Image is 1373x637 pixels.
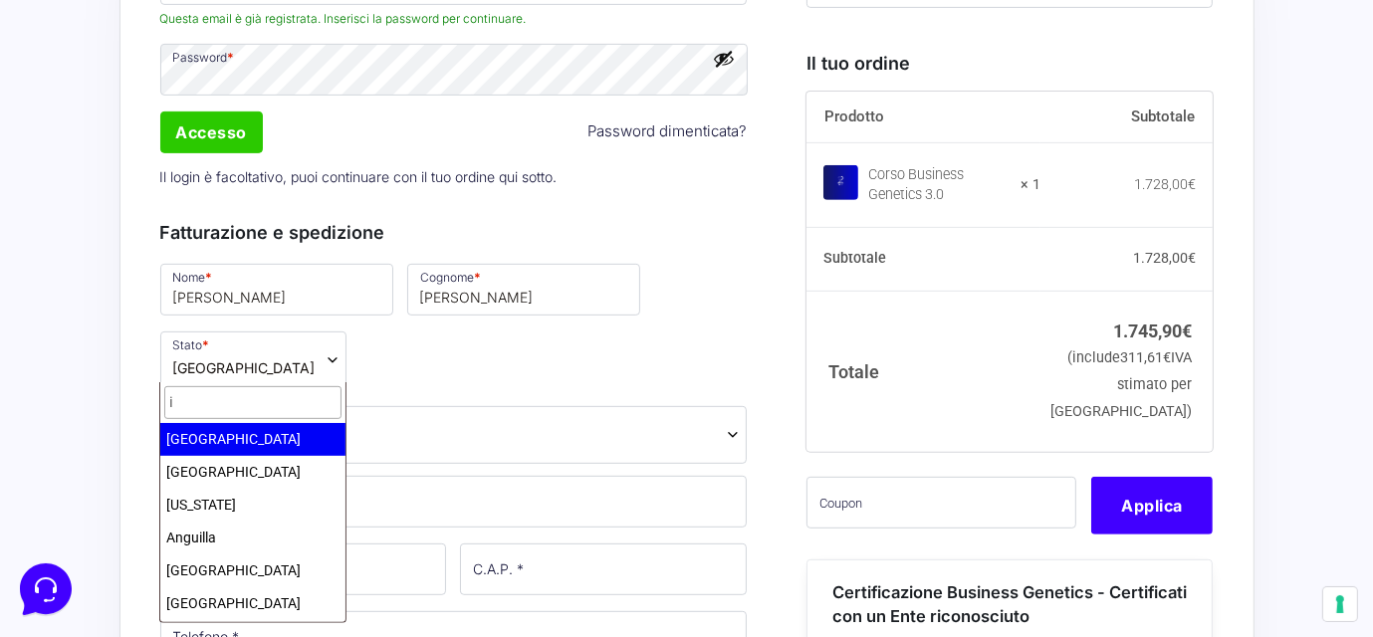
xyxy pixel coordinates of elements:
[60,482,94,500] p: Home
[96,111,135,151] img: dark
[160,219,748,246] h3: Fatturazione e spedizione
[1021,175,1040,195] strong: × 1
[129,179,294,195] span: Inizia una conversazione
[64,111,104,151] img: dark
[587,120,747,143] a: Password dimenticata?
[32,111,72,151] img: dark
[868,165,1008,205] div: Corso Business Genetics 3.0
[160,264,393,316] input: Nome *
[1188,250,1196,266] span: €
[160,522,344,554] li: Anguilla
[806,477,1076,529] input: Coupon
[307,482,336,500] p: Aiuto
[32,167,366,207] button: Inizia una conversazione
[823,165,858,200] img: Corso Business Genetics 3.0
[160,331,346,389] span: Stato
[160,476,748,528] input: Città *
[1050,349,1192,420] small: (include IVA stimato per [GEOGRAPHIC_DATA])
[45,290,326,310] input: Cerca un articolo...
[1133,250,1196,266] bdi: 1.728,00
[460,543,747,595] input: C.A.P. *
[806,228,1040,292] th: Subtotale
[1182,320,1192,341] span: €
[1134,176,1196,192] bdi: 1.728,00
[32,80,169,96] span: Le tue conversazioni
[1163,349,1171,366] span: €
[832,582,1187,627] span: Certificazione Business Genetics - Certificati con un Ente riconosciuto
[713,48,735,70] button: Mostra password
[172,482,226,500] p: Messaggi
[160,489,344,522] li: [US_STATE]
[212,247,366,263] a: Apri Centro Assistenza
[806,291,1040,451] th: Totale
[1120,349,1171,366] span: 311,61
[160,587,344,620] li: [GEOGRAPHIC_DATA]
[160,456,344,489] li: [GEOGRAPHIC_DATA]
[172,357,315,378] span: Spagna
[1188,176,1196,192] span: €
[160,554,344,587] li: [GEOGRAPHIC_DATA]
[160,406,748,464] span: Provincia
[32,247,155,263] span: Trova una risposta
[1091,477,1213,534] button: Applica
[1040,92,1214,143] th: Subtotale
[153,156,755,197] p: Il login è facoltativo, puoi continuare con il tuo ordine qui sotto.
[806,50,1213,77] h3: Il tuo ordine
[160,423,344,456] li: [GEOGRAPHIC_DATA]
[1113,320,1192,341] bdi: 1.745,90
[260,454,382,500] button: Aiuto
[138,454,261,500] button: Messaggi
[16,454,138,500] button: Home
[1323,587,1357,621] button: Le tue preferenze relative al consenso per le tecnologie di tracciamento
[160,111,264,153] input: Accesso
[16,16,335,48] h2: Ciao da Marketers 👋
[806,92,1040,143] th: Prodotto
[16,559,76,619] iframe: Customerly Messenger Launcher
[160,10,748,28] span: Questa email è già registrata. Inserisci la password per continuare.
[407,264,640,316] input: Cognome *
